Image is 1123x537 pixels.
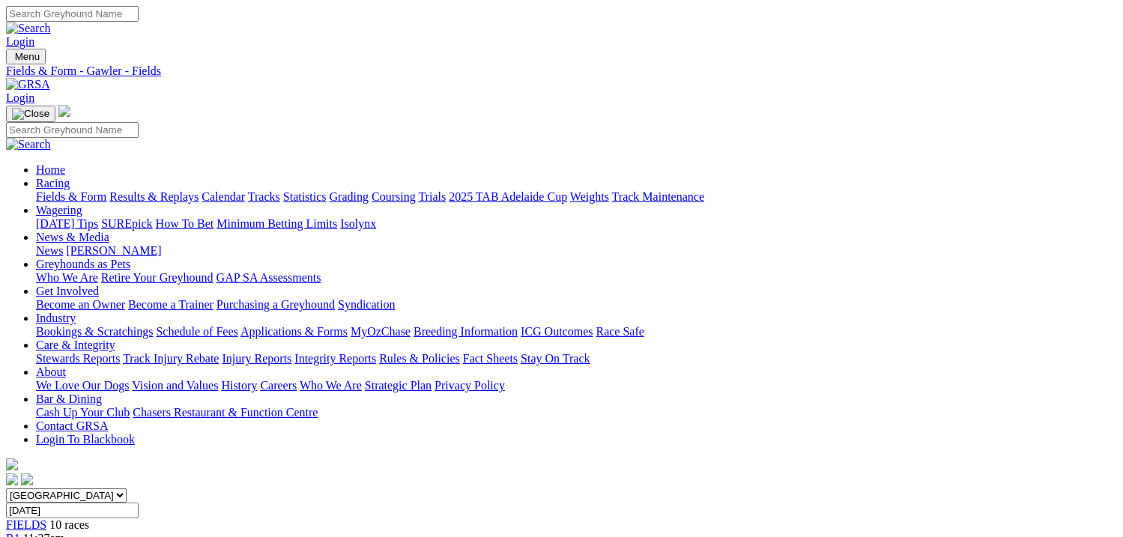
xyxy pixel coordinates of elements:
div: News & Media [36,244,1117,258]
a: 2025 TAB Adelaide Cup [449,190,567,203]
a: News & Media [36,231,109,243]
div: Care & Integrity [36,352,1117,365]
a: [PERSON_NAME] [66,244,161,257]
img: Search [6,138,51,151]
a: Contact GRSA [36,419,108,432]
a: FIELDS [6,518,46,531]
input: Search [6,122,139,138]
a: Become an Owner [36,298,125,311]
a: Chasers Restaurant & Function Centre [133,406,318,419]
a: Privacy Policy [435,379,505,392]
a: [DATE] Tips [36,217,98,230]
a: Wagering [36,204,82,216]
a: Tracks [248,190,280,203]
a: Purchasing a Greyhound [217,298,335,311]
div: Racing [36,190,1117,204]
input: Select date [6,503,139,518]
img: twitter.svg [21,473,33,485]
a: News [36,244,63,257]
a: Isolynx [340,217,376,230]
span: Menu [15,51,40,62]
a: Get Involved [36,285,99,297]
a: Breeding Information [414,325,518,338]
a: Who We Are [36,271,98,284]
div: About [36,379,1117,392]
img: facebook.svg [6,473,18,485]
a: Care & Integrity [36,339,115,351]
a: Trials [418,190,446,203]
button: Toggle navigation [6,106,55,122]
a: Syndication [338,298,395,311]
a: MyOzChase [351,325,411,338]
a: Industry [36,312,76,324]
a: Stewards Reports [36,352,120,365]
img: logo-grsa-white.png [6,458,18,470]
a: Schedule of Fees [156,325,237,338]
img: GRSA [6,78,50,91]
a: Minimum Betting Limits [217,217,337,230]
a: Integrity Reports [294,352,376,365]
a: Greyhounds as Pets [36,258,130,270]
a: Fact Sheets [463,352,518,365]
img: Search [6,22,51,35]
input: Search [6,6,139,22]
a: Fields & Form - Gawler - Fields [6,64,1117,78]
a: Vision and Values [132,379,218,392]
button: Toggle navigation [6,49,46,64]
a: Injury Reports [222,352,291,365]
a: How To Bet [156,217,214,230]
a: Who We Are [300,379,362,392]
a: Results & Replays [109,190,199,203]
a: Login [6,35,34,48]
div: Wagering [36,217,1117,231]
div: Get Involved [36,298,1117,312]
a: Racing [36,177,70,189]
a: Track Injury Rebate [123,352,219,365]
div: Bar & Dining [36,406,1117,419]
a: Rules & Policies [379,352,460,365]
a: Calendar [202,190,245,203]
a: Strategic Plan [365,379,432,392]
a: Applications & Forms [240,325,348,338]
a: Retire Your Greyhound [101,271,214,284]
a: Fields & Form [36,190,106,203]
div: Greyhounds as Pets [36,271,1117,285]
a: Stay On Track [521,352,590,365]
a: Bookings & Scratchings [36,325,153,338]
a: Grading [330,190,369,203]
a: ICG Outcomes [521,325,593,338]
a: Coursing [372,190,416,203]
a: Bar & Dining [36,392,102,405]
a: Weights [570,190,609,203]
a: SUREpick [101,217,152,230]
a: Track Maintenance [612,190,704,203]
a: Careers [260,379,297,392]
a: Statistics [283,190,327,203]
a: About [36,365,66,378]
a: Login [6,91,34,104]
span: 10 races [49,518,89,531]
a: GAP SA Assessments [217,271,321,284]
a: Become a Trainer [128,298,214,311]
a: Race Safe [596,325,644,338]
img: Close [12,108,49,120]
a: Login To Blackbook [36,433,135,446]
a: We Love Our Dogs [36,379,129,392]
a: History [221,379,257,392]
a: Home [36,163,65,176]
img: logo-grsa-white.png [58,105,70,117]
div: Industry [36,325,1117,339]
a: Cash Up Your Club [36,406,130,419]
